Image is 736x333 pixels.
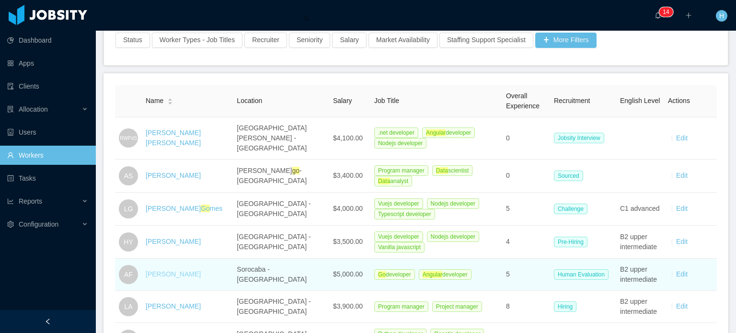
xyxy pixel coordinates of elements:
[554,133,604,143] span: Jobsity Interview
[616,226,664,259] td: B2 upper intermediate
[124,166,133,185] span: AS
[427,231,479,242] span: Nodejs developer
[676,238,688,245] a: Edit
[663,7,666,17] p: 1
[167,97,173,103] div: Sort
[554,237,587,247] span: Pre-Hiring
[668,97,690,104] span: Actions
[676,270,688,278] a: Edit
[426,129,446,136] ah_el_jm_1757639839554: Angular
[374,138,426,149] span: Nodejs developer
[374,165,428,176] span: Program manager
[7,123,88,142] a: icon: robotUsers
[374,301,428,312] span: Program manager
[146,205,222,212] a: [PERSON_NAME]Gomes
[19,220,58,228] span: Configuration
[289,33,330,48] button: Seniority
[233,160,329,193] td: [PERSON_NAME] - [GEOGRAPHIC_DATA]
[502,160,550,193] td: 0
[378,271,386,278] ah_el_jm_1757639839554: Go
[7,221,14,228] i: icon: setting
[436,167,448,174] ah_el_jm_1757639839554: Data
[168,97,173,100] i: icon: caret-up
[146,96,163,106] span: Name
[124,199,133,218] span: LG
[378,178,390,184] ah_el_jm_1757639839554: Data
[233,291,329,323] td: [GEOGRAPHIC_DATA] - [GEOGRAPHIC_DATA]
[333,238,363,245] span: $3,500.00
[432,301,482,312] span: Project manager
[303,16,310,23] i: icon: search
[168,101,173,103] i: icon: caret-down
[333,205,363,212] span: $4,000.00
[659,7,673,17] sup: 14
[419,269,471,280] span: developer
[502,291,550,323] td: 8
[124,232,133,252] span: HY
[233,117,329,160] td: [GEOGRAPHIC_DATA][PERSON_NAME] - [GEOGRAPHIC_DATA]
[685,12,692,19] i: icon: plus
[19,105,48,113] span: Allocation
[620,97,660,104] span: English Level
[554,204,587,214] span: Challenge
[554,269,609,280] span: Human Evaluation
[374,242,425,253] span: Vanilla javascript
[432,165,473,176] span: scientist
[616,291,664,323] td: B2 upper intermediate
[7,106,14,113] i: icon: solution
[374,231,423,242] span: Vuejs developer
[146,238,201,245] a: [PERSON_NAME]
[554,97,590,104] span: Recruitment
[616,193,664,226] td: C1 advanced
[7,169,88,188] a: icon: profileTasks
[374,127,418,138] span: .net developer
[7,198,14,205] i: icon: line-chart
[146,129,201,147] a: [PERSON_NAME] [PERSON_NAME]
[124,297,132,316] span: LA
[374,97,399,104] span: Job Title
[719,10,724,22] span: H
[244,33,287,48] button: Recruiter
[146,302,201,310] a: [PERSON_NAME]
[19,197,42,205] span: Reports
[332,33,367,48] button: Salary
[120,131,137,145] span: RWPdS
[616,259,664,291] td: B2 upper intermediate
[146,172,201,179] a: [PERSON_NAME]
[676,205,688,212] a: Edit
[439,33,533,48] button: Staffing Support Specialist
[554,171,583,181] span: Sourced
[423,271,442,278] ah_el_jm_1757639839554: Angular
[7,146,88,165] a: icon: userWorkers
[666,7,669,17] p: 4
[233,259,329,291] td: Sorocaba - [GEOGRAPHIC_DATA]
[374,198,423,209] span: Vuejs developer
[374,269,415,280] span: developer
[292,167,300,174] ah_el_jm_1757639839554: go
[506,92,540,110] span: Overall Experience
[201,205,210,212] ah_el_jm_1757639839554: Go
[374,209,435,219] span: Typescript developer
[7,31,88,50] a: icon: pie-chartDashboard
[535,33,597,48] button: icon: plusMore Filters
[655,12,661,19] i: icon: bell
[233,193,329,226] td: [GEOGRAPHIC_DATA] - [GEOGRAPHIC_DATA]
[502,193,550,226] td: 5
[333,270,363,278] span: $5,000.00
[333,302,363,310] span: $3,900.00
[333,97,352,104] span: Salary
[502,259,550,291] td: 5
[237,97,262,104] span: Location
[554,301,576,312] span: Hiring
[333,134,363,142] span: $4,100.00
[427,198,479,209] span: Nodejs developer
[115,33,150,48] button: Status
[7,54,88,73] a: icon: appstoreApps
[7,77,88,96] a: icon: auditClients
[146,270,201,278] a: [PERSON_NAME]
[333,172,363,179] span: $3,400.00
[676,302,688,310] a: Edit
[152,33,242,48] button: Worker Types - Job Titles
[124,265,133,284] span: AF
[502,226,550,259] td: 4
